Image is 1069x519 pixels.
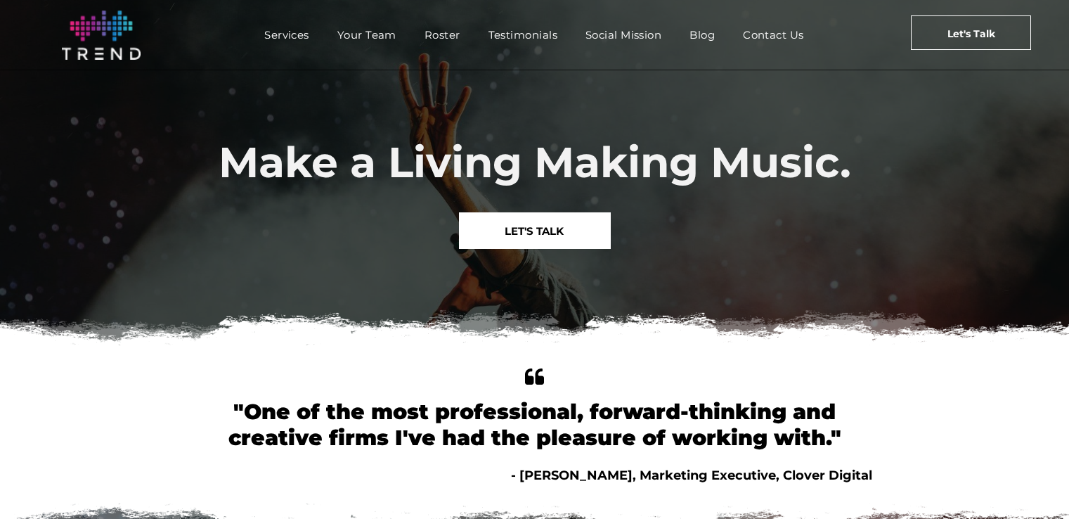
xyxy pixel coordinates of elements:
font: "One of the most professional, forward-thinking and creative firms I've had the pleasure of worki... [228,399,841,451]
span: - [PERSON_NAME], Marketing Executive, Clover Digital [511,468,872,483]
a: Social Mission [571,25,675,45]
a: Services [250,25,323,45]
a: Let's Talk [911,15,1031,50]
span: LET'S TALK [505,213,564,249]
a: Contact Us [729,25,818,45]
img: logo [62,11,141,60]
a: Testimonials [474,25,571,45]
a: Blog [675,25,729,45]
span: Make a Living Making Music. [219,136,851,188]
a: Roster [410,25,474,45]
a: Your Team [323,25,410,45]
span: Let's Talk [947,16,995,51]
a: LET'S TALK [459,212,611,249]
